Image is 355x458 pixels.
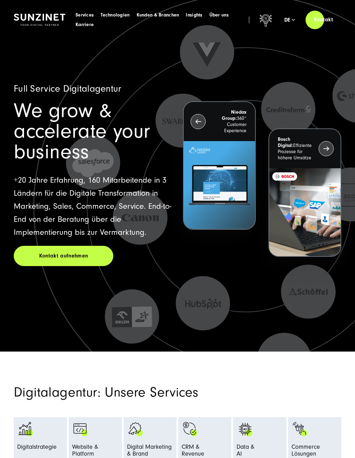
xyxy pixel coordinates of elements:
[76,21,94,28] a: Karriere
[269,168,341,256] img: BOSCH - Kundeprojekt - Digital Transformation Agentur SUNZINET
[14,386,340,399] h2: Digitalagentur: Unsere Services
[284,16,295,23] div: de
[76,12,94,19] a: Services
[209,12,229,19] a: Über uns
[278,136,315,161] p: Effiziente Prozesse für höhere Umsätze
[186,12,202,19] a: Insights
[183,101,256,230] button: Niedax Group:360° Customer Experience Letztes Projekt von Niedax. Ein Laptop auf dem die Niedax W...
[14,83,122,94] span: Full Service Digitalagentur
[14,246,113,266] a: Kontakt aufnehmen
[222,110,247,121] strong: Niedax Group:
[278,137,293,148] strong: Bosch Digital:
[14,101,172,162] h1: We grow & accelerate your business
[17,444,57,454] span: Digitalstrategie
[184,141,255,229] img: Letztes Projekt von Niedax. Ein Laptop auf dem die Niedax Website geöffnet ist, auf blauem Hinter...
[137,12,179,19] a: Kunden & Branchen
[268,128,341,257] button: Bosch Digital:Effiziente Prozesse für höhere Umsätze BOSCH - Kundeprojekt - Digital Transformatio...
[209,109,247,134] p: 360° Customer Experience
[14,14,65,26] img: SUNZINET Full Service Digital Agentur
[101,12,129,19] a: Technologien
[14,174,172,239] p: +20 Jahre Erfahrung, 160 Mitarbeitende in 3 Ländern für die Digitale Transformation in Marketing,...
[306,10,341,30] a: Kontakt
